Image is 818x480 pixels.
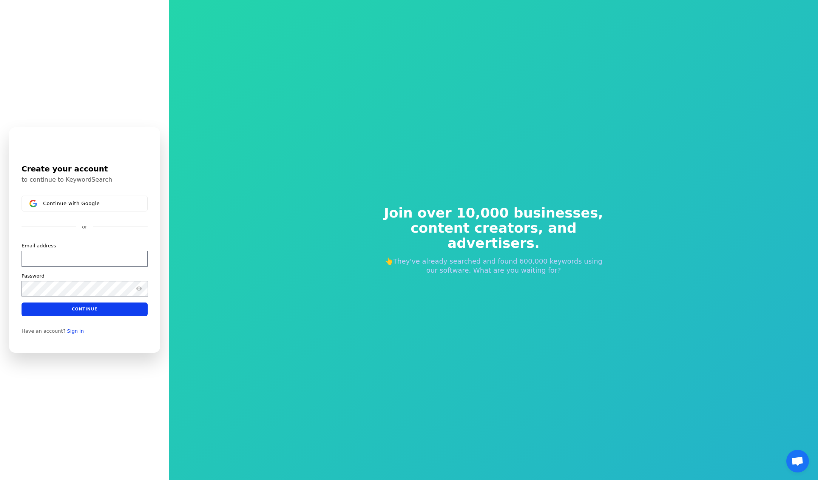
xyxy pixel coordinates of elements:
p: 👆They've already searched and found 600,000 keywords using our software. What are you waiting for? [379,257,608,275]
label: Email address [22,242,56,249]
span: Join over 10,000 businesses, [379,205,608,221]
p: to continue to KeywordSearch [22,176,148,184]
label: Password [22,273,45,279]
button: Sign in with GoogleContinue with Google [22,196,148,211]
span: content creators, and advertisers. [379,221,608,251]
div: Open chat [786,450,809,472]
img: Sign in with Google [29,200,37,207]
p: or [82,224,87,230]
span: Have an account? [22,328,66,334]
a: Sign in [67,328,84,334]
button: Show password [134,284,144,293]
span: Continue with Google [43,201,100,207]
h1: Create your account [22,163,148,174]
button: Continue [22,303,148,316]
